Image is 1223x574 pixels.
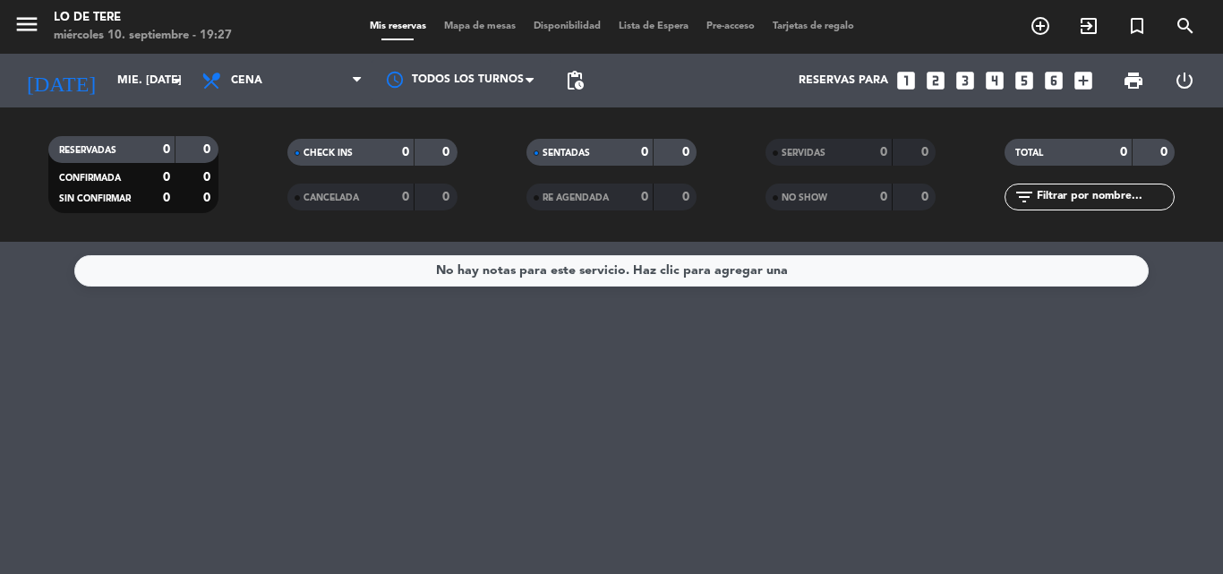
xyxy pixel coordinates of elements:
strong: 0 [641,146,648,158]
i: turned_in_not [1126,15,1148,37]
div: No hay notas para este servicio. Haz clic para agregar una [436,261,788,281]
span: pending_actions [564,70,586,91]
strong: 0 [163,143,170,156]
span: CANCELADA [304,193,359,202]
strong: 0 [203,143,214,156]
i: menu [13,11,40,38]
strong: 0 [163,192,170,204]
input: Filtrar por nombre... [1035,187,1174,207]
span: CHECK INS [304,149,353,158]
div: Lo de Tere [54,9,232,27]
span: Mis reservas [361,21,435,31]
span: CONFIRMADA [59,174,121,183]
i: looks_one [894,69,918,92]
strong: 0 [880,191,887,203]
i: looks_6 [1042,69,1065,92]
i: looks_two [924,69,947,92]
strong: 0 [203,192,214,204]
span: RESERVADAS [59,146,116,155]
strong: 0 [682,191,693,203]
strong: 0 [1120,146,1127,158]
div: LOG OUT [1159,54,1210,107]
span: print [1123,70,1144,91]
i: add_box [1072,69,1095,92]
span: Pre-acceso [697,21,764,31]
strong: 0 [402,191,409,203]
i: looks_3 [954,69,977,92]
strong: 0 [1160,146,1171,158]
i: power_settings_new [1174,70,1195,91]
strong: 0 [921,146,932,158]
strong: 0 [641,191,648,203]
strong: 0 [442,146,453,158]
i: looks_5 [1013,69,1036,92]
span: SIN CONFIRMAR [59,194,131,203]
i: search [1175,15,1196,37]
span: RE AGENDADA [543,193,609,202]
i: filter_list [1013,186,1035,208]
span: Reservas para [799,74,888,87]
i: arrow_drop_down [167,70,188,91]
strong: 0 [442,191,453,203]
span: SENTADAS [543,149,590,158]
span: Mapa de mesas [435,21,525,31]
strong: 0 [163,171,170,184]
span: Cena [231,74,262,87]
div: miércoles 10. septiembre - 19:27 [54,27,232,45]
span: Tarjetas de regalo [764,21,863,31]
strong: 0 [921,191,932,203]
span: Lista de Espera [610,21,697,31]
span: NO SHOW [782,193,827,202]
i: [DATE] [13,61,108,100]
i: add_circle_outline [1030,15,1051,37]
span: TOTAL [1015,149,1043,158]
span: Disponibilidad [525,21,610,31]
i: looks_4 [983,69,1006,92]
strong: 0 [402,146,409,158]
strong: 0 [682,146,693,158]
i: exit_to_app [1078,15,1099,37]
strong: 0 [880,146,887,158]
span: SERVIDAS [782,149,825,158]
strong: 0 [203,171,214,184]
